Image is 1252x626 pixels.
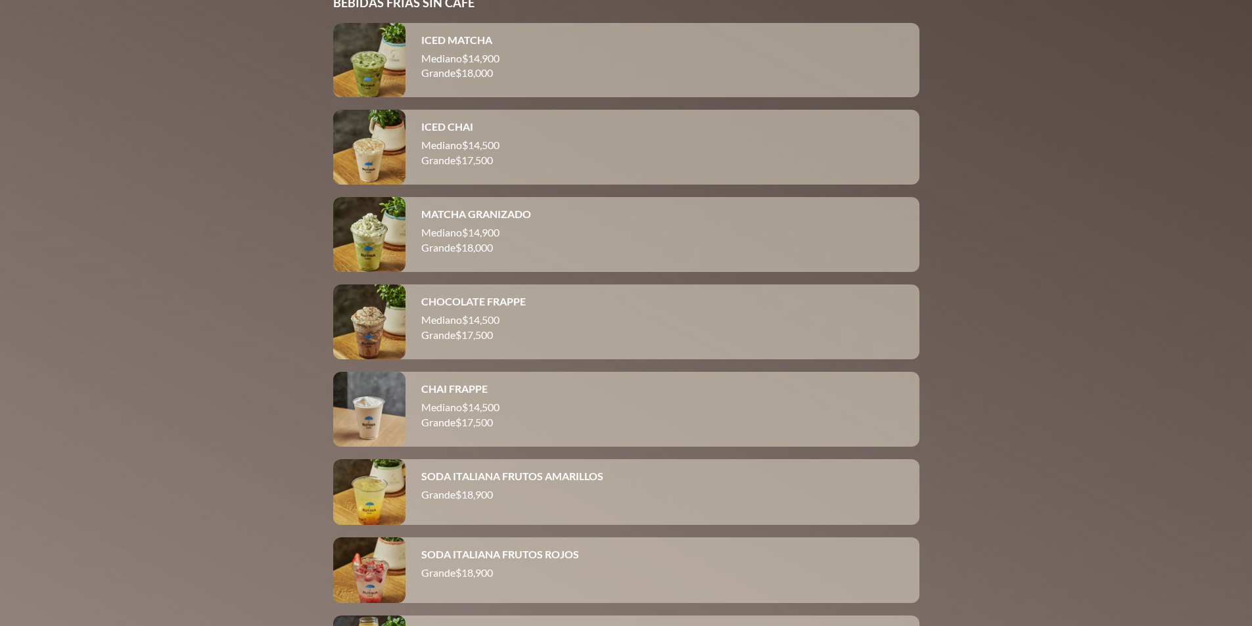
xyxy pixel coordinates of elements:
[421,313,904,328] p: Mediano $ 14,500
[421,66,904,81] p: Grande $ 18,000
[421,240,904,256] p: Grande $ 18,000
[421,120,473,133] h4: ICED CHAI
[421,400,904,415] p: Mediano $ 14,500
[421,415,904,430] p: Grande $ 17,500
[421,153,904,168] p: Grande $ 17,500
[421,566,904,581] p: Grande $ 18,900
[421,225,904,240] p: Mediano $ 14,900
[421,548,579,560] h4: SODA ITALIANA FRUTOS ROJOS
[421,487,904,503] p: Grande $ 18,900
[421,470,603,482] h4: SODA ITALIANA FRUTOS AMARILLOS
[421,51,904,66] p: Mediano $ 14,900
[421,382,488,395] h4: CHAI FRAPPE
[421,34,492,46] h4: ICED MATCHA
[421,208,531,220] h4: MATCHA GRANIZADO
[421,328,904,343] p: Grande $ 17,500
[421,295,526,307] h4: CHOCOLATE FRAPPE
[421,138,904,153] p: Mediano $ 14,500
